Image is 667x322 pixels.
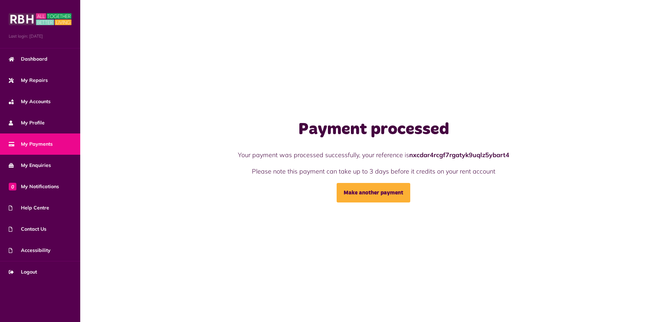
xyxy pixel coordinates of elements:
[178,150,569,160] p: Your payment was processed successfully, your reference is
[409,151,509,159] strong: nxcdar4rcgf7rgatyk9uqlz5ybart4
[9,225,46,233] span: Contact Us
[9,12,72,26] img: MyRBH
[9,55,47,63] span: Dashboard
[9,77,48,84] span: My Repairs
[178,120,569,140] h1: Payment processed
[9,33,72,39] span: Last login: [DATE]
[178,167,569,176] p: Please note this payment can take up to 3 days before it credits on your rent account
[337,183,410,202] a: Make another payment
[9,119,45,127] span: My Profile
[9,268,37,276] span: Logout
[9,183,16,190] span: 0
[9,204,49,212] span: Help Centre
[9,162,51,169] span: My Enquiries
[9,183,59,190] span: My Notifications
[9,247,51,254] span: Accessibility
[9,98,51,105] span: My Accounts
[9,140,53,148] span: My Payments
